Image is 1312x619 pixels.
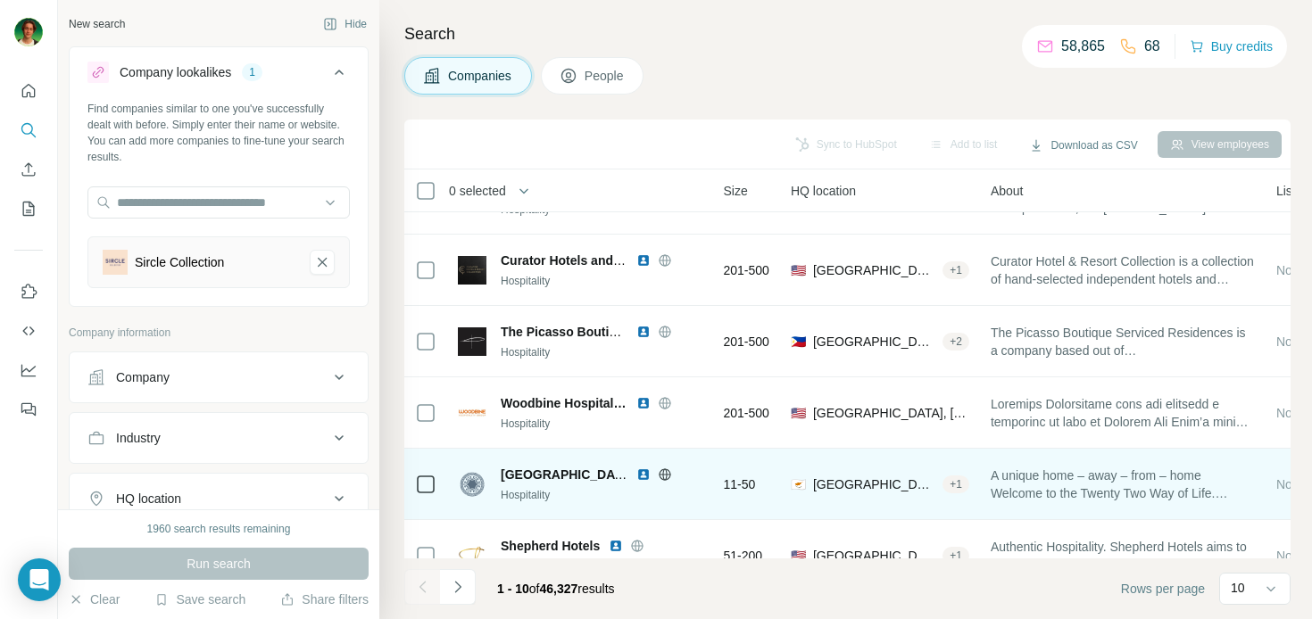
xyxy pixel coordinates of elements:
[14,354,43,386] button: Dashboard
[724,404,769,422] span: 201-500
[1144,36,1160,57] p: 68
[724,261,769,279] span: 201-500
[813,404,969,422] span: [GEOGRAPHIC_DATA], [US_STATE]
[540,582,578,596] span: 46,327
[14,114,43,146] button: Search
[724,333,769,351] span: 201-500
[501,487,693,503] div: Hospitality
[87,101,350,165] div: Find companies similar to one you've successfully dealt with before. Simply enter their name or w...
[70,356,368,399] button: Company
[501,273,693,289] div: Hospitality
[1061,36,1105,57] p: 58,865
[404,21,1291,46] h4: Search
[14,193,43,225] button: My lists
[942,548,969,564] div: + 1
[791,333,806,351] span: 🇵🇭
[14,315,43,347] button: Use Surfe API
[791,182,856,200] span: HQ location
[813,333,935,351] span: [GEOGRAPHIC_DATA], [GEOGRAPHIC_DATA]
[636,253,651,268] img: LinkedIn logo
[1190,34,1273,59] button: Buy credits
[116,429,161,447] div: Industry
[280,590,369,608] button: Share filters
[636,467,651,482] img: LinkedIn logo
[120,63,231,81] div: Company lookalikes
[501,253,663,268] span: Curator Hotels and Resorts
[154,590,245,608] button: Save search
[103,250,128,275] img: Sircle Collection-logo
[242,64,262,80] div: 1
[942,476,969,492] div: + 1
[636,396,651,410] img: LinkedIn logo
[501,467,635,482] span: [GEOGRAPHIC_DATA]
[585,67,626,85] span: People
[458,470,486,499] img: Logo of Gate22 Boutique Hotel
[1231,579,1245,597] p: 10
[991,395,1255,431] span: Loremips Dolorsitame cons adi elitsedd e temporinc ut labo et Dolorem Ali Enim’a mini veniamquisn...
[311,11,379,37] button: Hide
[791,261,806,279] span: 🇺🇸
[116,368,170,386] div: Company
[14,276,43,308] button: Use Surfe on LinkedIn
[813,261,935,279] span: [GEOGRAPHIC_DATA], [US_STATE]
[791,404,806,422] span: 🇺🇸
[501,344,693,360] div: Hospitality
[458,399,486,427] img: Logo of Woodbine Hospitality
[14,18,43,46] img: Avatar
[458,327,486,356] img: Logo of The Picasso Boutique Serviced Residences
[69,590,120,608] button: Clear
[147,521,291,537] div: 1960 search results remaining
[991,538,1255,574] span: Authentic Hospitality. Shepherd Hotels aims to positively impact live through creating a collecti...
[69,325,369,341] p: Company information
[116,490,181,508] div: HQ location
[18,558,61,601] div: Open Intercom Messenger
[724,475,756,493] span: 11-50
[991,324,1255,359] span: The Picasso Boutique Serviced Residences is a company based out of [GEOGRAPHIC_DATA], [GEOGRAPHIC...
[991,252,1255,288] span: Curator Hotel & Resort Collection is a collection of hand-selected independent hotels and resorts...
[501,394,627,412] span: Woodbine Hospitality
[791,475,806,493] span: 🇨🇾
[14,153,43,186] button: Enrich CSV
[791,547,806,565] span: 🇺🇸
[310,250,335,275] button: Sircle Collection-remove-button
[1121,580,1205,598] span: Rows per page
[69,16,125,32] div: New search
[991,182,1024,200] span: About
[440,569,476,605] button: Navigate to next page
[991,466,1255,502] span: A unique home – away – from – home Welcome to the Twenty Two Way of Life. Welcome to your unique ...
[1276,182,1302,200] span: Lists
[1017,132,1150,159] button: Download as CSV
[636,325,651,339] img: LinkedIn logo
[609,539,623,553] img: LinkedIn logo
[497,582,615,596] span: results
[724,182,748,200] span: Size
[14,75,43,107] button: Quick start
[813,547,935,565] span: [GEOGRAPHIC_DATA], [US_STATE]
[70,417,368,459] button: Industry
[458,541,486,570] img: Logo of Shepherd Hotels
[497,582,529,596] span: 1 - 10
[724,547,763,565] span: 51-200
[135,253,224,271] div: Sircle Collection
[458,256,486,285] img: Logo of Curator Hotels and Resorts
[70,477,368,520] button: HQ location
[501,325,760,339] span: The Picasso Boutique Serviced Residences
[501,537,600,555] span: Shepherd Hotels
[14,393,43,425] button: Feedback
[529,582,540,596] span: of
[942,262,969,278] div: + 1
[501,416,693,432] div: Hospitality
[449,182,506,200] span: 0 selected
[448,67,513,85] span: Companies
[942,334,969,350] div: + 2
[70,51,368,101] button: Company lookalikes1
[501,558,693,574] div: Hospitality
[813,475,935,493] span: [GEOGRAPHIC_DATA], [GEOGRAPHIC_DATA]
